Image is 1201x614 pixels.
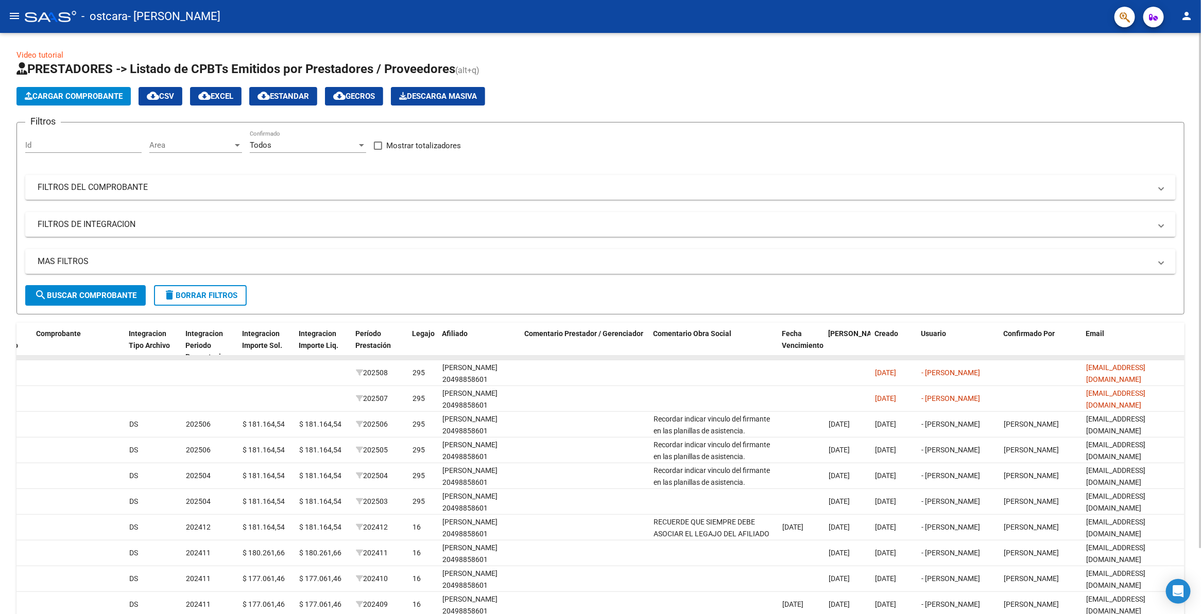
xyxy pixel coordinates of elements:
[16,87,131,106] button: Cargar Comprobante
[356,369,388,377] span: 202508
[81,5,128,28] span: - ostcara
[525,329,644,338] span: Comentario Prestador / Gerenciador
[198,92,233,101] span: EXCEL
[829,446,850,454] span: [DATE]
[8,10,21,22] mat-icon: menu
[186,446,211,454] span: 202506
[129,574,138,583] span: DS
[829,574,850,583] span: [DATE]
[829,549,850,557] span: [DATE]
[1086,569,1145,589] span: [EMAIL_ADDRESS][DOMAIN_NAME]
[139,87,182,106] button: CSV
[921,420,980,428] span: - [PERSON_NAME]
[25,92,123,101] span: Cargar Comprobante
[333,92,375,101] span: Gecros
[413,470,425,482] div: 295
[186,549,211,557] span: 202411
[921,471,980,480] span: - [PERSON_NAME]
[129,600,138,608] span: DS
[654,441,770,461] span: Recordar indicar vinculo del firmante en las planillas de asistencia.
[163,289,176,301] mat-icon: delete
[163,291,237,300] span: Borrar Filtros
[250,141,271,150] span: Todos
[386,139,461,152] span: Mostrar totalizadores
[1086,466,1145,486] span: [EMAIL_ADDRESS][DOMAIN_NAME]
[1086,492,1145,512] span: [EMAIL_ADDRESS][DOMAIN_NAME]
[442,388,517,411] div: [PERSON_NAME] 20498858601
[654,415,770,435] span: Recordar indicar vinculo del firmante en las planillas de asistencia.
[413,573,421,585] div: 16
[521,323,649,368] datatable-header-cell: Comentario Prestador / Gerenciador
[782,600,803,608] span: [DATE]
[1086,543,1145,564] span: [EMAIL_ADDRESS][DOMAIN_NAME]
[198,90,211,102] mat-icon: cloud_download
[243,471,285,480] span: $ 181.164,54
[921,523,980,531] span: - [PERSON_NAME]
[35,289,47,301] mat-icon: search
[299,471,341,480] span: $ 181.164,54
[875,574,896,583] span: [DATE]
[186,497,211,505] span: 202504
[299,497,341,505] span: $ 181.164,54
[875,497,896,505] span: [DATE]
[391,87,485,106] button: Descarga Masiva
[125,323,182,368] datatable-header-cell: Integracion Tipo Archivo
[129,471,138,480] span: DS
[829,600,850,608] span: [DATE]
[782,523,803,531] span: [DATE]
[829,420,850,428] span: [DATE]
[413,393,425,405] div: 295
[186,523,211,531] span: 202412
[147,92,174,101] span: CSV
[149,141,233,150] span: Area
[129,549,138,557] span: DS
[871,323,917,368] datatable-header-cell: Creado
[299,600,341,608] span: $ 177.061,46
[875,420,896,428] span: [DATE]
[442,542,517,566] div: [PERSON_NAME] 20498858601
[875,329,899,338] span: Creado
[921,446,980,454] span: - [PERSON_NAME]
[875,600,896,608] span: [DATE]
[649,323,778,368] datatable-header-cell: Comentario Obra Social
[147,90,159,102] mat-icon: cloud_download
[921,574,980,583] span: - [PERSON_NAME]
[32,323,125,368] datatable-header-cell: Comprobante
[154,285,247,306] button: Borrar Filtros
[391,87,485,106] app-download-masive: Descarga masiva de comprobantes (adjuntos)
[1000,323,1082,368] datatable-header-cell: Confirmado Por
[299,549,341,557] span: $ 180.261,66
[243,600,285,608] span: $ 177.061,46
[356,420,388,428] span: 202506
[356,497,388,505] span: 202503
[1004,420,1059,428] span: [PERSON_NAME]
[325,87,383,106] button: Gecros
[182,323,238,368] datatable-header-cell: Integracion Periodo Presentacion
[829,329,884,338] span: [PERSON_NAME]
[829,471,850,480] span: [DATE]
[258,92,309,101] span: Estandar
[16,50,63,60] a: Video tutorial
[243,420,285,428] span: $ 181.164,54
[455,65,479,75] span: (alt+q)
[243,549,285,557] span: $ 180.261,66
[778,323,825,368] datatable-header-cell: Fecha Vencimiento
[38,182,1151,193] mat-panel-title: FILTROS DEL COMPROBANTE
[129,497,138,505] span: DS
[356,471,388,480] span: 202504
[1166,579,1191,604] div: Open Intercom Messenger
[356,574,388,583] span: 202410
[875,369,896,377] span: [DATE]
[875,471,896,480] span: [DATE]
[299,523,341,531] span: $ 181.164,54
[243,329,283,349] span: Integracion Importe Sol.
[1086,415,1145,435] span: [EMAIL_ADDRESS][DOMAIN_NAME]
[38,256,1151,267] mat-panel-title: MAS FILTROS
[356,329,391,349] span: Período Prestación
[356,549,388,557] span: 202411
[1004,574,1059,583] span: [PERSON_NAME]
[921,600,980,608] span: - [PERSON_NAME]
[299,420,341,428] span: $ 181.164,54
[186,420,211,428] span: 202506
[654,518,769,538] span: RECUERDE QUE SIEMPRE DEBE ASOCIAR EL LEGAJO DEL AFILIADO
